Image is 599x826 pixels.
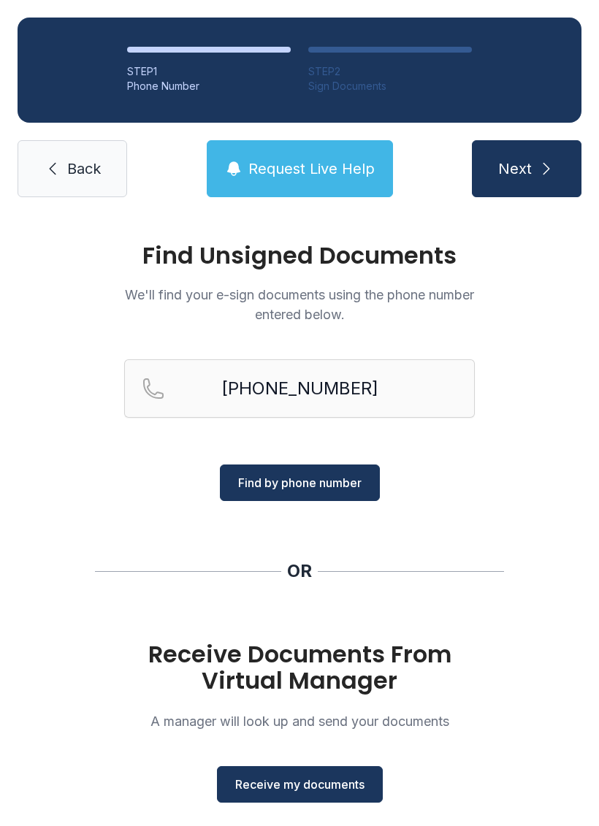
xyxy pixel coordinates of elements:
[308,64,472,79] div: STEP 2
[235,776,365,793] span: Receive my documents
[124,244,475,267] h1: Find Unsigned Documents
[124,641,475,694] h1: Receive Documents From Virtual Manager
[498,158,532,179] span: Next
[248,158,375,179] span: Request Live Help
[124,285,475,324] p: We'll find your e-sign documents using the phone number entered below.
[67,158,101,179] span: Back
[127,64,291,79] div: STEP 1
[124,711,475,731] p: A manager will look up and send your documents
[238,474,362,492] span: Find by phone number
[124,359,475,418] input: Reservation phone number
[308,79,472,93] div: Sign Documents
[127,79,291,93] div: Phone Number
[287,559,312,583] div: OR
